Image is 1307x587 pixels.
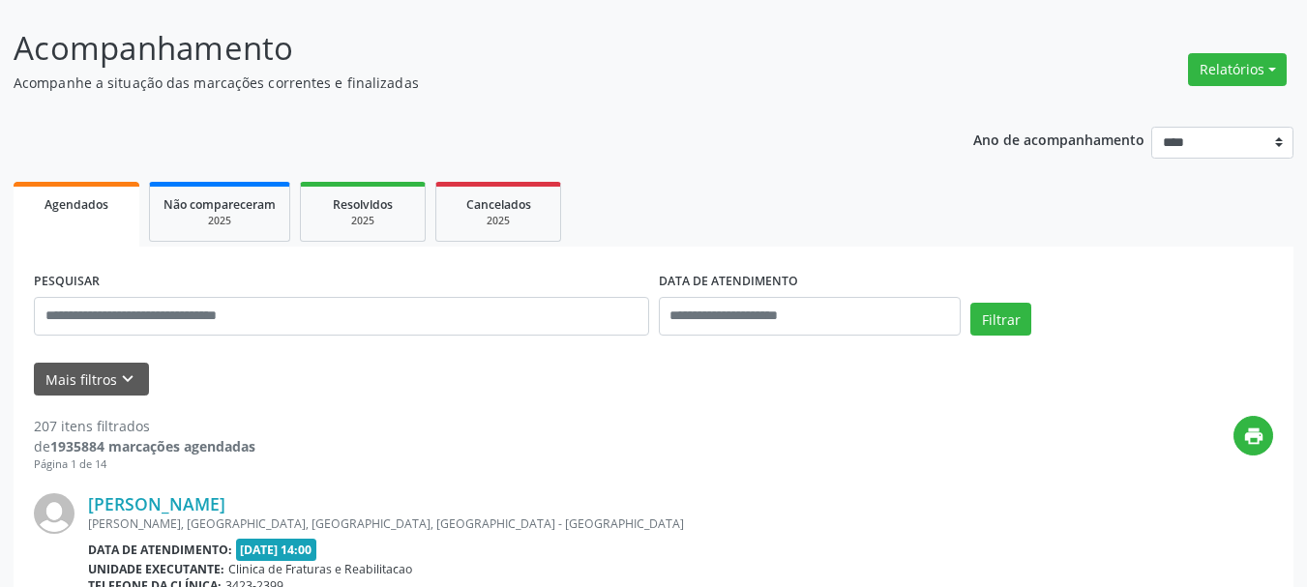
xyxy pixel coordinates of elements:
[34,267,100,297] label: PESQUISAR
[50,437,255,455] strong: 1935884 marcações agendadas
[314,214,411,228] div: 2025
[117,368,138,390] i: keyboard_arrow_down
[88,561,224,577] b: Unidade executante:
[34,436,255,456] div: de
[450,214,547,228] div: 2025
[163,214,276,228] div: 2025
[1188,53,1287,86] button: Relatórios
[88,493,225,514] a: [PERSON_NAME]
[659,267,798,297] label: DATA DE ATENDIMENTO
[970,303,1031,336] button: Filtrar
[34,456,255,473] div: Página 1 de 14
[34,363,149,396] button: Mais filtroskeyboard_arrow_down
[466,196,531,213] span: Cancelados
[1243,426,1264,447] i: print
[88,515,983,532] div: [PERSON_NAME], [GEOGRAPHIC_DATA], [GEOGRAPHIC_DATA], [GEOGRAPHIC_DATA] - [GEOGRAPHIC_DATA]
[1233,416,1273,455] button: print
[45,196,108,213] span: Agendados
[973,127,1144,151] p: Ano de acompanhamento
[88,542,232,558] b: Data de atendimento:
[34,416,255,436] div: 207 itens filtrados
[236,539,317,561] span: [DATE] 14:00
[228,561,412,577] span: Clinica de Fraturas e Reabilitacao
[163,196,276,213] span: Não compareceram
[333,196,393,213] span: Resolvidos
[34,493,74,534] img: img
[14,73,909,93] p: Acompanhe a situação das marcações correntes e finalizadas
[14,24,909,73] p: Acompanhamento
